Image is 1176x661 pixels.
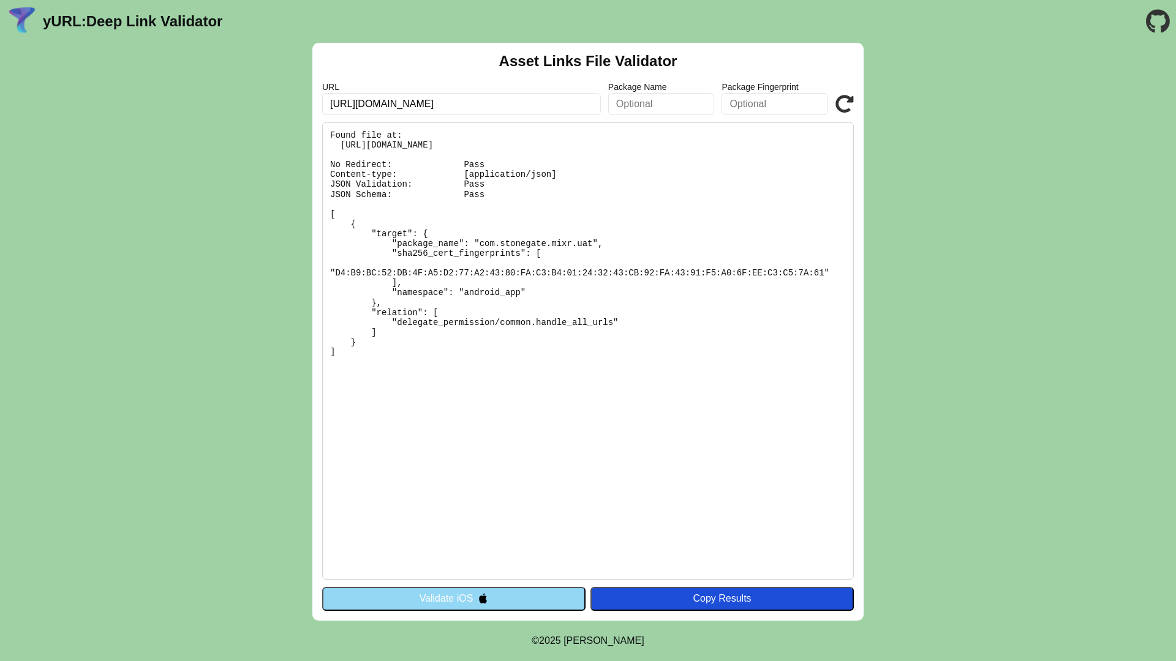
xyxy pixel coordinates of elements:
button: Copy Results [590,587,854,610]
img: yURL Logo [6,6,38,37]
label: Package Fingerprint [722,82,828,92]
label: Package Name [608,82,715,92]
pre: Found file at: [URL][DOMAIN_NAME] No Redirect: Pass Content-type: [application/json] JSON Validat... [322,122,854,580]
input: Required [322,93,601,115]
h2: Asset Links File Validator [499,53,677,70]
a: Michael Ibragimchayev's Personal Site [563,635,644,646]
img: appleIcon.svg [478,593,488,603]
input: Optional [722,93,828,115]
a: yURL:Deep Link Validator [43,13,222,30]
input: Optional [608,93,715,115]
div: Copy Results [597,593,848,604]
footer: © [532,621,644,661]
span: 2025 [539,635,561,646]
label: URL [322,82,601,92]
button: Validate iOS [322,587,586,610]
